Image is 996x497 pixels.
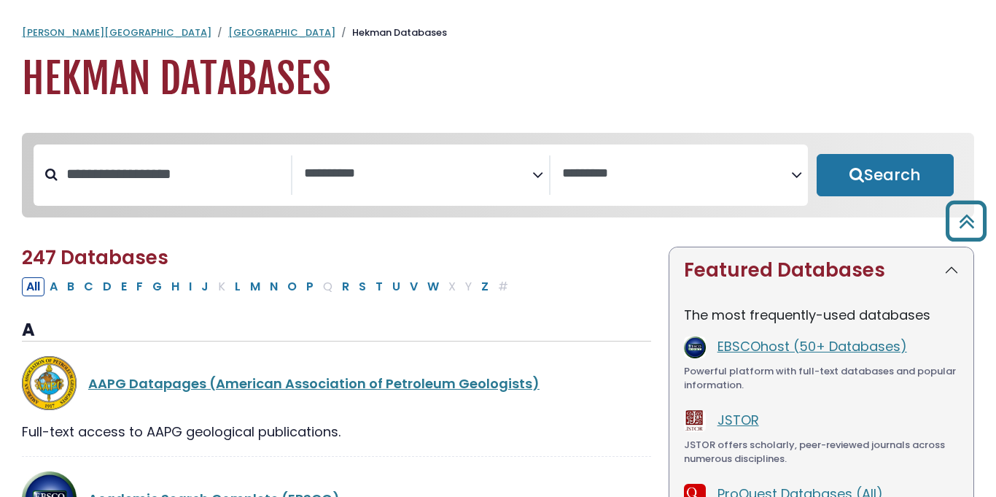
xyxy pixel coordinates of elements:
a: JSTOR [717,411,759,429]
button: Featured Databases [669,247,973,293]
button: Submit for Search Results [817,154,954,196]
h3: A [22,320,651,342]
button: Filter Results C [79,277,98,296]
button: Filter Results P [302,277,318,296]
a: [GEOGRAPHIC_DATA] [228,26,335,39]
a: Back to Top [940,207,992,234]
button: All [22,277,44,296]
a: [PERSON_NAME][GEOGRAPHIC_DATA] [22,26,211,39]
button: Filter Results O [283,277,301,296]
input: Search database by title or keyword [58,162,291,186]
div: Full-text access to AAPG geological publications. [22,422,651,442]
button: Filter Results T [371,277,387,296]
button: Filter Results E [117,277,131,296]
a: EBSCOhost (50+ Databases) [717,337,907,355]
textarea: Search [304,166,533,182]
button: Filter Results V [405,277,422,296]
span: 247 Databases [22,244,168,271]
button: Filter Results U [388,277,405,296]
nav: Search filters [22,133,974,217]
button: Filter Results L [230,277,245,296]
button: Filter Results I [184,277,196,296]
p: The most frequently-used databases [684,305,959,325]
button: Filter Results R [338,277,354,296]
li: Hekman Databases [335,26,447,40]
a: AAPG Datapages (American Association of Petroleum Geologists) [88,374,540,393]
button: Filter Results A [45,277,62,296]
button: Filter Results M [246,277,265,296]
button: Filter Results N [265,277,282,296]
button: Filter Results H [167,277,184,296]
button: Filter Results S [354,277,370,296]
nav: breadcrumb [22,26,974,40]
h1: Hekman Databases [22,55,974,104]
div: JSTOR offers scholarly, peer-reviewed journals across numerous disciplines. [684,438,959,466]
button: Filter Results G [148,277,166,296]
button: Filter Results D [98,277,116,296]
div: Powerful platform with full-text databases and popular information. [684,364,959,393]
button: Filter Results B [63,277,79,296]
button: Filter Results J [197,277,213,296]
button: Filter Results F [132,277,147,296]
button: Filter Results W [423,277,443,296]
textarea: Search [562,166,791,182]
button: Filter Results Z [477,277,493,296]
div: Alpha-list to filter by first letter of database name [22,277,514,295]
